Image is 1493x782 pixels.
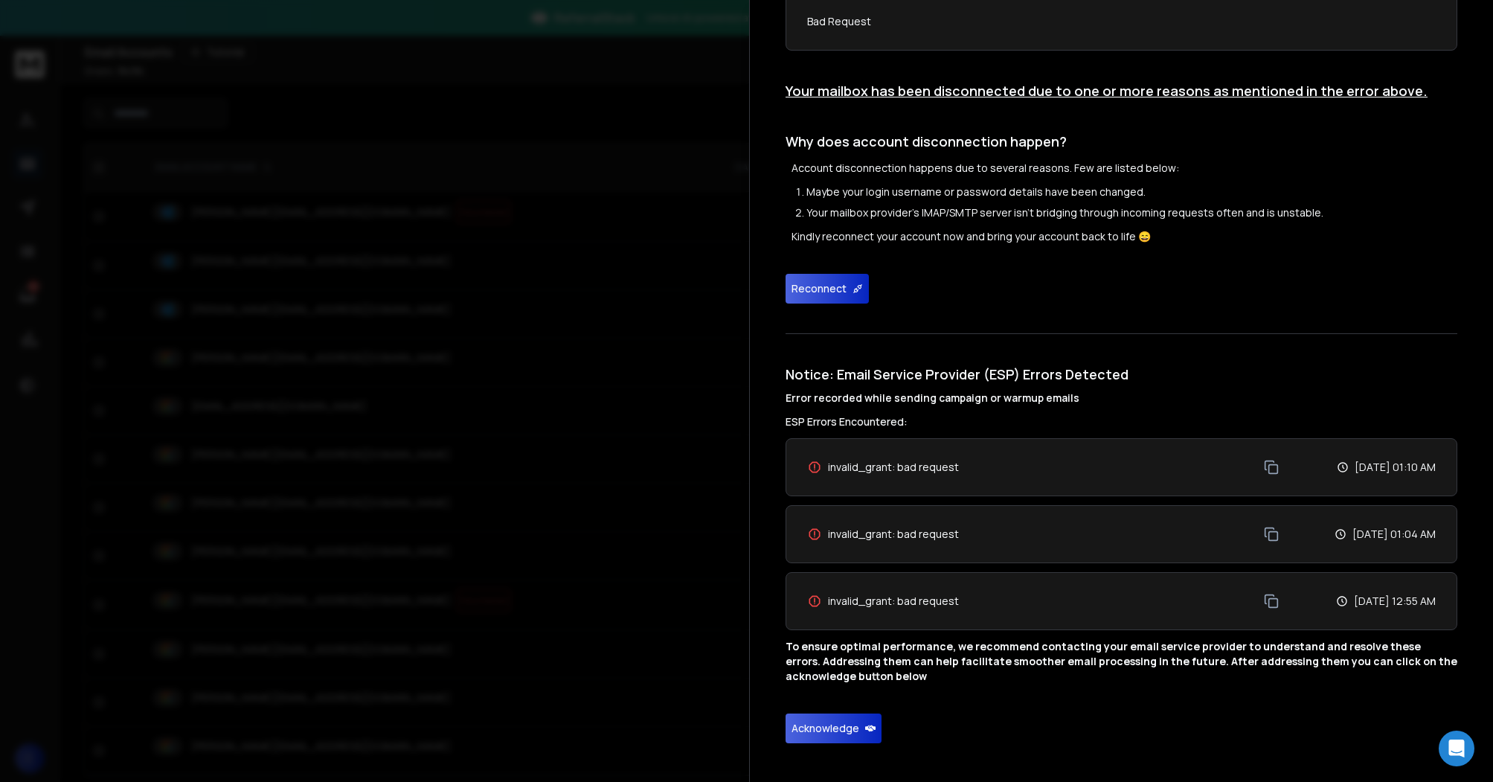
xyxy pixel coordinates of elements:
[786,639,1457,684] p: To ensure optimal performance, we recommend contacting your email service provider to understand ...
[807,14,1436,29] p: Bad Request
[792,161,1457,176] p: Account disconnection happens due to several reasons. Few are listed below:
[828,594,959,609] span: invalid_grant: bad request
[806,185,1457,199] li: Maybe your login username or password details have been changed.
[786,364,1457,406] h1: Notice: Email Service Provider (ESP) Errors Detected
[786,274,869,304] button: Reconnect
[1355,460,1436,475] p: [DATE] 01:10 AM
[806,205,1457,220] li: Your mailbox provider's IMAP/SMTP server isn't bridging through incoming requests often and is un...
[828,527,959,542] span: invalid_grant: bad request
[828,460,959,475] span: invalid_grant: bad request
[786,131,1457,152] h1: Why does account disconnection happen?
[786,391,1457,406] h4: Error recorded while sending campaign or warmup emails
[1354,594,1436,609] p: [DATE] 12:55 AM
[1439,731,1474,766] div: Open Intercom Messenger
[1352,527,1436,542] p: [DATE] 01:04 AM
[786,414,1457,429] h3: ESP Errors Encountered:
[792,229,1457,244] p: Kindly reconnect your account now and bring your account back to life 😄
[786,80,1457,101] h1: Your mailbox has been disconnected due to one or more reasons as mentioned in the error above.
[786,714,882,743] button: Acknowledge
